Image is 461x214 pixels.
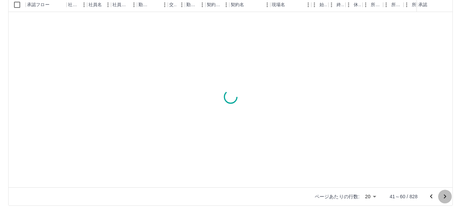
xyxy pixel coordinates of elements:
button: 前のページへ [424,190,438,203]
button: 次のページへ [438,190,452,203]
p: ページあたりの行数: [315,193,360,200]
p: 41～60 / 828 [390,193,418,200]
div: 20 [362,192,379,202]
